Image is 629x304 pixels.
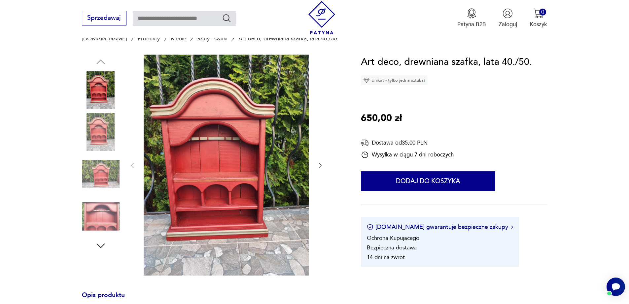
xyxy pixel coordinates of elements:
[511,226,513,229] img: Ikona strzałki w prawo
[367,234,419,242] li: Ochrona Kupującego
[457,8,486,28] button: Patyna B2B
[467,8,477,19] img: Ikona medalu
[539,9,546,16] div: 0
[367,224,373,231] img: Ikona certyfikatu
[607,278,625,296] iframe: Smartsupp widget button
[82,113,120,151] img: Zdjęcie produktu Art deco, drewniana szafka, lata 40./50.
[82,35,127,42] a: [DOMAIN_NAME]
[361,139,454,147] div: Dostawa od 35,00 PLN
[197,35,227,42] a: Szafy i szafki
[171,35,186,42] a: Meble
[364,77,369,83] img: Ikona diamentu
[533,8,543,19] img: Ikona koszyka
[222,13,231,23] button: Szukaj
[530,21,547,28] p: Koszyk
[238,35,338,42] p: Art deco, drewniana szafka, lata 40./50.
[305,1,338,34] img: Patyna - sklep z meblami i dekoracjami vintage
[361,151,454,159] div: Wysyłka w ciągu 7 dni roboczych
[457,8,486,28] a: Ikona medaluPatyna B2B
[82,155,120,193] img: Zdjęcie produktu Art deco, drewniana szafka, lata 40./50.
[361,75,428,85] div: Unikat - tylko jedna sztuka!
[361,139,369,147] img: Ikona dostawy
[499,8,517,28] button: Zaloguj
[361,111,402,126] p: 650,00 zł
[82,11,126,25] button: Sprzedawaj
[503,8,513,19] img: Ikonka użytkownika
[367,253,405,261] li: 14 dni na zwrot
[457,21,486,28] p: Patyna B2B
[367,244,417,251] li: Bezpieczna dostawa
[367,223,513,231] button: [DOMAIN_NAME] gwarantuje bezpieczne zakupy
[361,55,532,70] h1: Art deco, drewniana szafka, lata 40./50.
[82,16,126,21] a: Sprzedawaj
[530,8,547,28] button: 0Koszyk
[499,21,517,28] p: Zaloguj
[82,197,120,235] img: Zdjęcie produktu Art deco, drewniana szafka, lata 40./50.
[82,71,120,109] img: Zdjęcie produktu Art deco, drewniana szafka, lata 40./50.
[138,35,160,42] a: Produkty
[144,55,309,276] img: Zdjęcie produktu Art deco, drewniana szafka, lata 40./50.
[361,171,495,191] button: Dodaj do koszyka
